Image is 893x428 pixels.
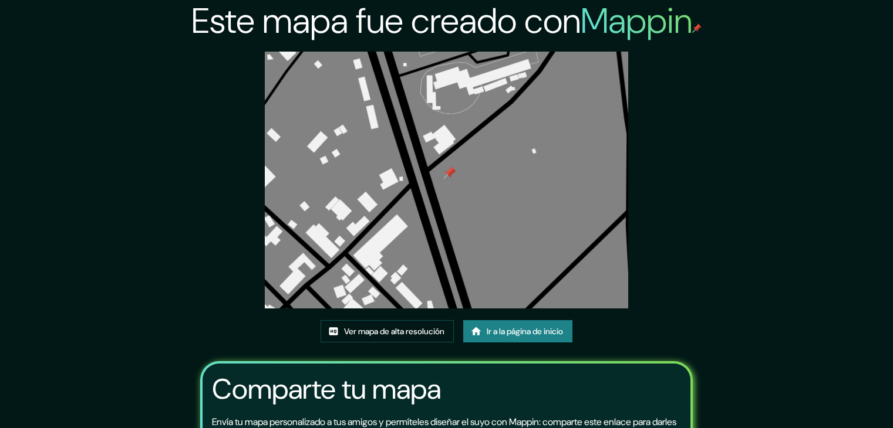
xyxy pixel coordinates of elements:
font: Ir a la página de inicio [487,326,563,337]
a: Ir a la página de inicio [463,320,572,342]
iframe: Lanzador de widgets de ayuda [788,382,880,415]
font: Comparte tu mapa [212,371,441,407]
a: Ver mapa de alta resolución [321,320,454,342]
font: Ver mapa de alta resolución [344,326,444,337]
img: created-map [265,52,628,308]
img: pin de mapeo [692,23,702,33]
